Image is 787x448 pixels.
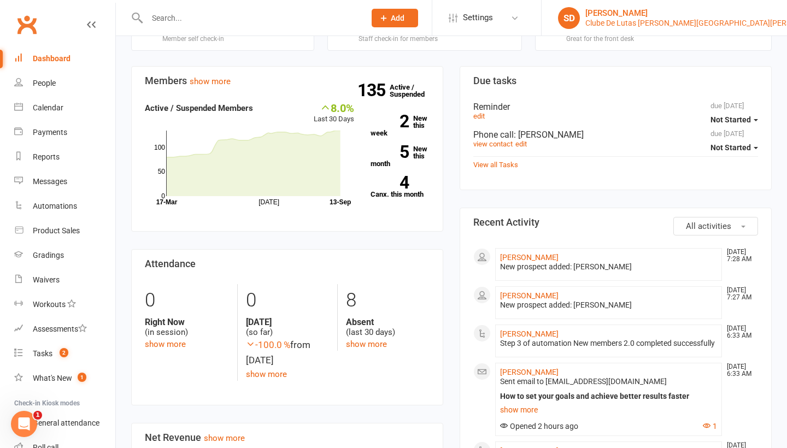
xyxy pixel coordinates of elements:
[33,251,64,260] div: Gradings
[14,169,115,194] a: Messages
[473,140,513,148] a: view contact
[703,422,717,431] button: 1
[33,177,67,186] div: Messages
[673,217,758,235] button: All activities
[14,219,115,243] a: Product Sales
[473,129,758,140] div: Phone call
[346,317,430,338] div: (last 30 days)
[14,145,115,169] a: Reports
[33,54,71,63] div: Dashboard
[144,10,357,26] input: Search...
[473,161,518,169] a: View all Tasks
[60,348,68,357] span: 2
[33,411,42,420] span: 1
[33,349,52,358] div: Tasks
[721,325,757,339] time: [DATE] 6:33 AM
[463,5,493,30] span: Settings
[145,75,430,86] h3: Members
[500,339,717,348] div: Step 3 of automation New members 2.0 completed successfully
[33,300,66,309] div: Workouts
[246,317,330,327] strong: [DATE]
[391,14,404,22] span: Add
[710,143,751,152] span: Not Started
[372,9,418,27] button: Add
[721,249,757,263] time: [DATE] 7:28 AM
[357,82,390,98] strong: 135
[371,174,409,191] strong: 4
[33,152,60,161] div: Reports
[14,46,115,71] a: Dashboard
[14,341,115,366] a: Tasks 2
[14,120,115,145] a: Payments
[204,433,245,443] a: show more
[710,115,751,124] span: Not Started
[33,128,67,137] div: Payments
[190,76,231,86] a: show more
[14,366,115,391] a: What's New1
[500,368,559,376] a: [PERSON_NAME]
[710,110,758,129] button: Not Started
[145,339,186,349] a: show more
[78,373,86,382] span: 1
[13,11,40,38] a: Clubworx
[246,339,290,350] span: -100.0 %
[33,79,56,87] div: People
[500,422,578,431] span: Opened 2 hours ago
[145,432,430,443] h3: Net Revenue
[721,287,757,301] time: [DATE] 7:27 AM
[246,338,330,367] div: from [DATE]
[33,202,77,210] div: Automations
[473,217,758,228] h3: Recent Activity
[500,329,559,338] a: [PERSON_NAME]
[145,258,430,269] h3: Attendance
[14,194,115,219] a: Automations
[371,115,430,137] a: 2New this week
[710,138,758,157] button: Not Started
[145,317,229,338] div: (in session)
[473,112,485,120] a: edit
[314,102,354,125] div: Last 30 Days
[33,226,80,235] div: Product Sales
[162,35,230,43] div: Member self check-in
[500,377,667,386] span: Sent email to [EMAIL_ADDRESS][DOMAIN_NAME]
[473,102,758,112] div: Reminder
[14,96,115,120] a: Calendar
[500,291,559,300] a: [PERSON_NAME]
[390,75,438,106] a: 135Active / Suspended
[346,339,387,349] a: show more
[14,268,115,292] a: Waivers
[33,325,87,333] div: Assessments
[33,418,99,427] div: General attendance
[500,253,559,262] a: [PERSON_NAME]
[500,402,717,417] a: show more
[246,317,330,338] div: (so far)
[33,275,60,284] div: Waivers
[346,317,430,327] strong: Absent
[371,144,409,160] strong: 5
[500,262,717,272] div: New prospect added: [PERSON_NAME]
[145,284,229,317] div: 0
[346,284,430,317] div: 8
[371,145,430,167] a: 5New this month
[33,374,72,382] div: What's New
[145,317,229,327] strong: Right Now
[314,102,354,114] div: 8.0%
[371,176,430,198] a: 4Canx. this month
[14,317,115,341] a: Assessments
[473,75,758,86] h3: Due tasks
[515,140,527,148] a: edit
[33,103,63,112] div: Calendar
[14,292,115,317] a: Workouts
[11,411,37,437] iframe: Intercom live chat
[145,103,253,113] strong: Active / Suspended Members
[14,411,115,435] a: General attendance kiosk mode
[246,284,330,317] div: 0
[514,129,584,140] span: : [PERSON_NAME]
[14,71,115,96] a: People
[500,300,717,310] div: New prospect added: [PERSON_NAME]
[500,392,717,401] div: How to set your goals and achieve better results faster
[371,113,409,129] strong: 2
[686,221,731,231] span: All activities
[558,7,580,29] div: SD
[721,363,757,378] time: [DATE] 6:33 AM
